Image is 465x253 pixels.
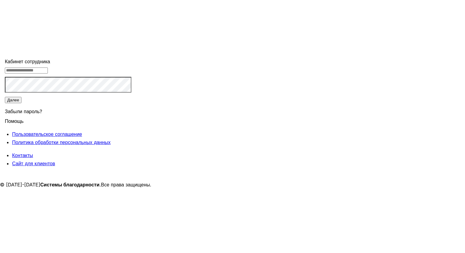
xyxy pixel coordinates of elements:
a: Сайт для клиентов [12,160,55,166]
span: Помощь [5,114,24,124]
a: Пользовательское соглашение [12,131,82,137]
a: Политика обработки персональных данных [12,139,110,145]
strong: Системы благодарности [40,182,100,188]
a: Контакты [12,152,33,158]
div: Забыли пароль? [5,104,131,117]
button: Далее [5,97,21,103]
div: Кабинет сотрудника [5,57,131,66]
span: Все права защищены. [101,182,152,188]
